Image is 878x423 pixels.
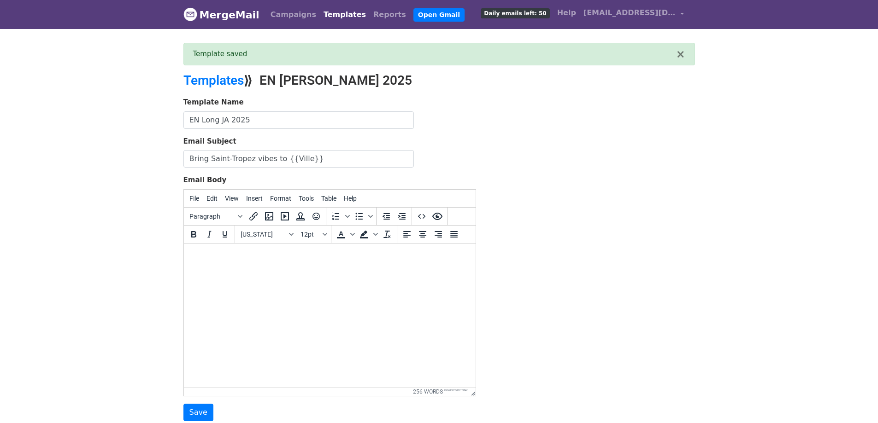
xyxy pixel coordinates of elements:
[184,243,476,388] iframe: Rich Text Area. Press ALT-0 for help.
[554,4,580,22] a: Help
[430,226,446,242] button: Align right
[299,195,314,202] span: Tools
[183,5,259,24] a: MergeMail
[267,6,320,24] a: Campaigns
[217,226,233,242] button: Underline
[189,213,235,220] span: Paragraph
[183,97,244,108] label: Template Name
[261,209,277,224] button: Insert/edit image
[444,388,468,392] a: Powered by Tiny
[676,49,685,60] button: ×
[399,226,415,242] button: Align left
[356,226,379,242] div: Background color
[446,226,462,242] button: Justify
[320,6,370,24] a: Templates
[301,231,321,238] span: 12pt
[297,226,329,242] button: Font sizes
[583,7,676,18] span: [EMAIL_ADDRESS][DOMAIN_NAME]
[321,195,336,202] span: Table
[415,226,430,242] button: Align center
[430,209,445,224] button: Preview
[246,195,263,202] span: Insert
[183,136,236,147] label: Email Subject
[293,209,308,224] button: Insert template
[308,209,324,224] button: Emoticons
[270,195,291,202] span: Format
[333,226,356,242] div: Text color
[414,209,430,224] button: Source code
[328,209,351,224] div: Numbered list
[246,209,261,224] button: Insert/edit link
[183,73,520,88] h2: ⟫ EN [PERSON_NAME] 2025
[379,226,395,242] button: Clear formatting
[378,209,394,224] button: Decrease indent
[201,226,217,242] button: Italic
[277,209,293,224] button: Insert/edit media
[206,195,218,202] span: Edit
[189,195,199,202] span: File
[186,226,201,242] button: Bold
[413,8,465,22] a: Open Gmail
[394,209,410,224] button: Increase indent
[370,6,410,24] a: Reports
[580,4,688,25] a: [EMAIL_ADDRESS][DOMAIN_NAME]
[183,73,244,88] a: Templates
[481,8,549,18] span: Daily emails left: 50
[241,231,286,238] span: [US_STATE]
[183,175,227,185] label: Email Body
[351,209,374,224] div: Bullet list
[225,195,239,202] span: View
[413,388,443,395] button: 256 words
[468,388,476,396] div: Resize
[193,49,676,59] div: Template saved
[186,209,246,224] button: Blocks
[183,404,213,421] input: Save
[237,226,297,242] button: Fonts
[183,7,197,21] img: MergeMail logo
[477,4,553,22] a: Daily emails left: 50
[344,195,357,202] span: Help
